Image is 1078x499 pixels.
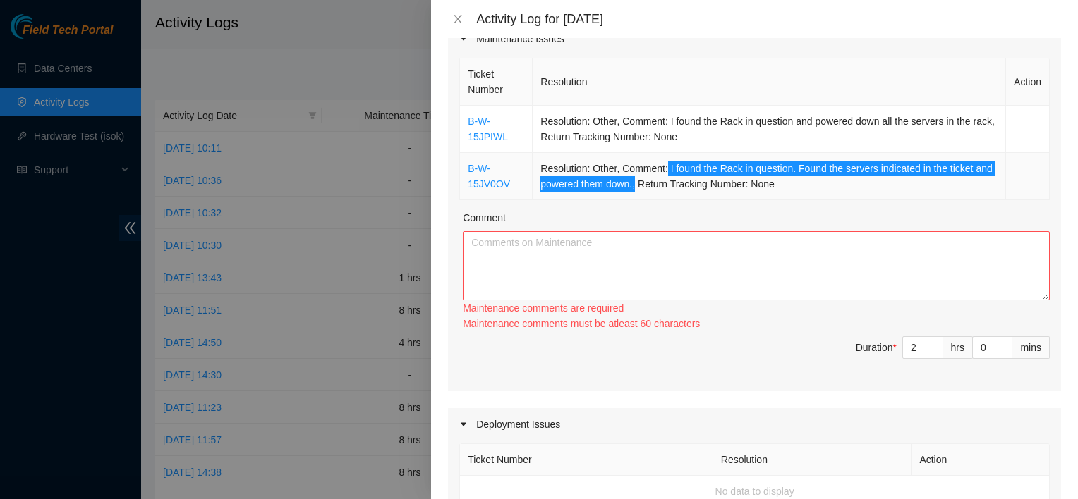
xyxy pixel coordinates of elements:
th: Action [912,444,1050,476]
span: caret-right [459,35,468,43]
div: Maintenance Issues [448,23,1061,55]
th: Ticket Number [460,58,533,106]
td: Resolution: Other, Comment: I found the Rack in question. Found the servers indicated in the tick... [533,153,1006,200]
div: Maintenance comments must be atleast 60 characters [463,316,1050,331]
div: mins [1012,336,1050,359]
div: Deployment Issues [448,408,1061,441]
span: close [452,13,464,25]
span: caret-right [459,420,468,429]
a: B-W-15JPIWL [468,116,508,142]
div: Activity Log for [DATE] [476,11,1061,27]
button: Close [448,13,468,26]
textarea: Comment [463,231,1050,300]
td: Resolution: Other, Comment: I found the Rack in question and powered down all the servers in the ... [533,106,1006,153]
th: Ticket Number [460,444,713,476]
div: Maintenance comments are required [463,300,1050,316]
th: Resolution [533,58,1006,106]
th: Resolution [713,444,912,476]
div: hrs [943,336,973,359]
th: Action [1006,58,1050,106]
div: Duration [856,340,897,355]
label: Comment [463,210,506,226]
a: B-W-15JV0OV [468,163,510,190]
